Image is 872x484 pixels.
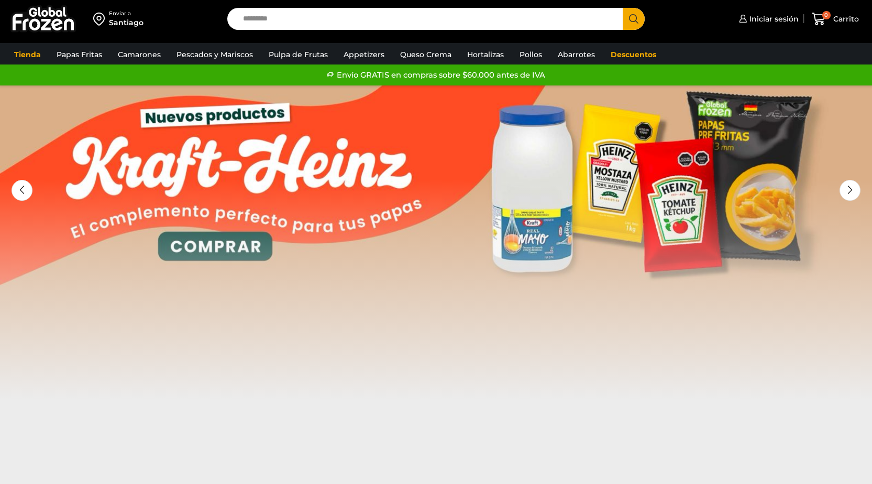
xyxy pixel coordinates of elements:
[822,11,831,19] span: 0
[51,45,107,64] a: Papas Fritas
[109,17,144,28] div: Santiago
[109,10,144,17] div: Enviar a
[831,14,859,24] span: Carrito
[623,8,645,30] button: Search button
[747,14,799,24] span: Iniciar sesión
[9,45,46,64] a: Tienda
[395,45,457,64] a: Queso Crema
[338,45,390,64] a: Appetizers
[462,45,509,64] a: Hortalizas
[171,45,258,64] a: Pescados y Mariscos
[809,7,862,31] a: 0 Carrito
[553,45,600,64] a: Abarrotes
[93,10,109,28] img: address-field-icon.svg
[514,45,547,64] a: Pollos
[263,45,333,64] a: Pulpa de Frutas
[113,45,166,64] a: Camarones
[605,45,661,64] a: Descuentos
[736,8,799,29] a: Iniciar sesión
